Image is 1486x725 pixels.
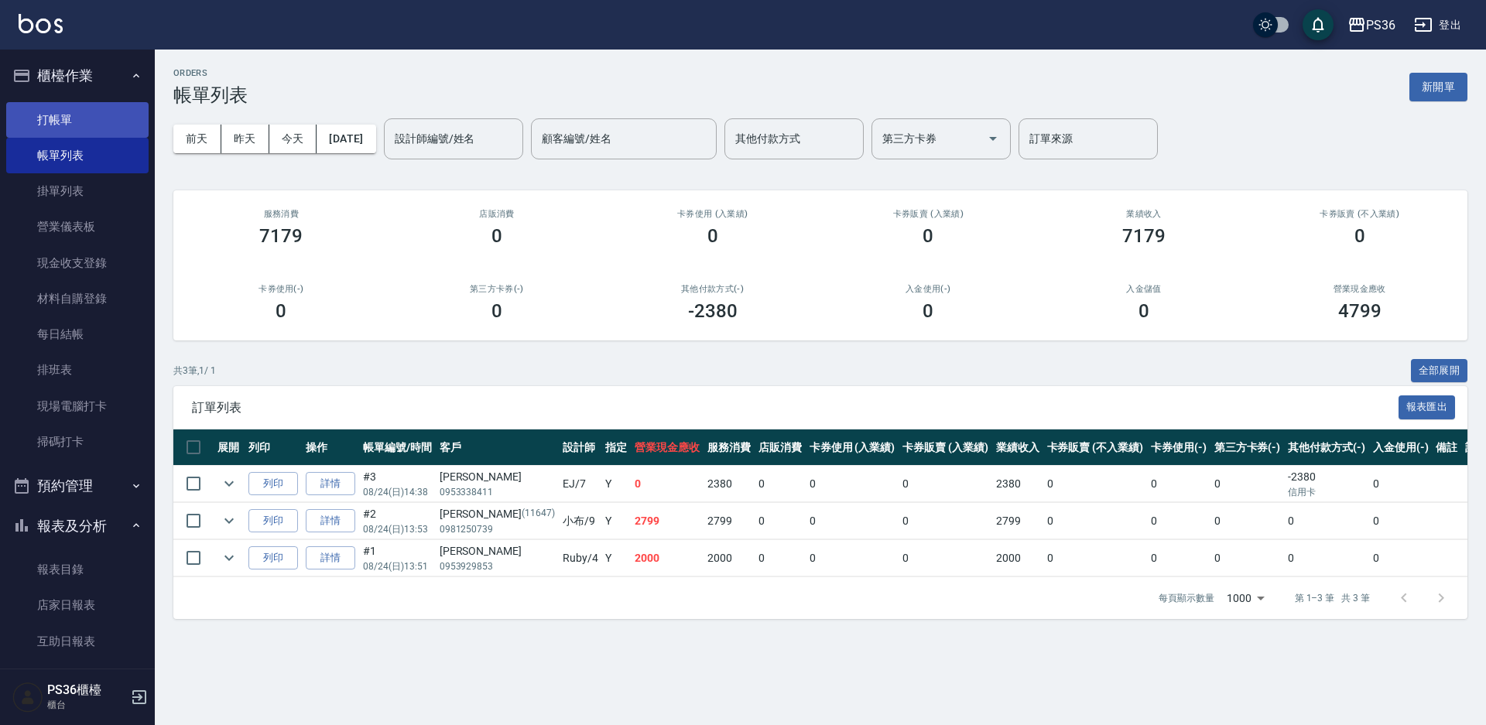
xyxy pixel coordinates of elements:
[1303,9,1334,40] button: save
[269,125,317,153] button: 今天
[631,540,704,576] td: 2000
[1270,284,1449,294] h2: 營業現金應收
[6,173,149,209] a: 掛單列表
[6,352,149,388] a: 排班表
[1138,300,1149,322] h3: 0
[6,281,149,316] a: 材料自購登錄
[217,509,241,532] button: expand row
[1369,466,1433,502] td: 0
[1288,485,1365,499] p: 信用卡
[992,503,1043,539] td: 2799
[1409,79,1467,94] a: 新開單
[6,424,149,460] a: 掃碼打卡
[899,429,992,466] th: 卡券販賣 (入業績)
[1369,503,1433,539] td: 0
[806,429,899,466] th: 卡券使用 (入業績)
[221,125,269,153] button: 昨天
[6,102,149,138] a: 打帳單
[1122,225,1166,247] h3: 7179
[704,503,755,539] td: 2799
[6,245,149,281] a: 現金收支登錄
[6,624,149,659] a: 互助日報表
[1147,503,1210,539] td: 0
[6,587,149,623] a: 店家日報表
[1210,540,1285,576] td: 0
[192,400,1399,416] span: 訂單列表
[363,559,432,573] p: 08/24 (日) 13:51
[806,540,899,576] td: 0
[192,209,371,219] h3: 服務消費
[559,503,602,539] td: 小布 /9
[1043,540,1147,576] td: 0
[363,485,432,499] p: 08/24 (日) 14:38
[12,682,43,713] img: Person
[1284,466,1369,502] td: -2380
[1354,225,1365,247] h3: 0
[359,466,436,502] td: #3
[440,506,555,522] div: [PERSON_NAME]
[6,316,149,352] a: 每日結帳
[1338,300,1382,322] h3: 4799
[631,503,704,539] td: 2799
[1270,209,1449,219] h2: 卡券販賣 (不入業績)
[491,300,502,322] h3: 0
[923,300,933,322] h3: 0
[306,472,355,496] a: 詳情
[559,540,602,576] td: Ruby /4
[1043,429,1147,466] th: 卡券販賣 (不入業績)
[306,546,355,570] a: 詳情
[899,503,992,539] td: 0
[899,466,992,502] td: 0
[302,429,359,466] th: 操作
[6,659,149,695] a: 互助排行榜
[1043,503,1147,539] td: 0
[755,429,806,466] th: 店販消費
[1159,591,1214,605] p: 每頁顯示數量
[1408,11,1467,39] button: 登出
[1432,429,1461,466] th: 備註
[981,126,1005,151] button: Open
[839,284,1018,294] h2: 入金使用(-)
[6,209,149,245] a: 營業儀表板
[1210,429,1285,466] th: 第三方卡券(-)
[631,466,704,502] td: 0
[217,546,241,569] button: expand row
[248,546,298,570] button: 列印
[601,540,631,576] td: Y
[806,466,899,502] td: 0
[173,84,248,106] h3: 帳單列表
[359,429,436,466] th: 帳單編號/時間
[440,522,555,536] p: 0981250739
[440,469,555,485] div: [PERSON_NAME]
[899,540,992,576] td: 0
[755,540,806,576] td: 0
[1284,540,1369,576] td: 0
[6,56,149,96] button: 櫃檯作業
[1341,9,1402,41] button: PS36
[1147,429,1210,466] th: 卡券使用(-)
[359,503,436,539] td: #2
[1210,466,1285,502] td: 0
[559,466,602,502] td: EJ /7
[601,429,631,466] th: 指定
[408,284,587,294] h2: 第三方卡券(-)
[6,466,149,506] button: 預約管理
[923,225,933,247] h3: 0
[436,429,559,466] th: 客戶
[1409,73,1467,101] button: 新開單
[755,503,806,539] td: 0
[559,429,602,466] th: 設計師
[1369,429,1433,466] th: 入金使用(-)
[1284,429,1369,466] th: 其他付款方式(-)
[1210,503,1285,539] td: 0
[1399,399,1456,414] a: 報表匯出
[623,284,802,294] h2: 其他付款方式(-)
[755,466,806,502] td: 0
[440,559,555,573] p: 0953929853
[440,485,555,499] p: 0953338411
[1055,284,1234,294] h2: 入金儲值
[707,225,718,247] h3: 0
[992,429,1043,466] th: 業績收入
[1295,591,1370,605] p: 第 1–3 筆 共 3 筆
[1221,577,1270,619] div: 1000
